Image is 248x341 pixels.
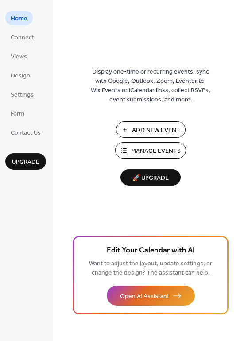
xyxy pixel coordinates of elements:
[132,126,180,135] span: Add New Event
[120,292,169,301] span: Open AI Assistant
[131,147,181,156] span: Manage Events
[120,169,181,186] button: 🚀 Upgrade
[5,153,46,170] button: Upgrade
[5,49,32,63] a: Views
[5,87,39,101] a: Settings
[116,121,186,138] button: Add New Event
[11,90,34,100] span: Settings
[11,52,27,62] span: Views
[91,67,210,105] span: Display one-time or recurring events, sync with Google, Outlook, Zoom, Eventbrite, Wix Events or ...
[107,244,195,257] span: Edit Your Calendar with AI
[5,11,33,25] a: Home
[11,14,27,23] span: Home
[11,128,41,138] span: Contact Us
[126,172,175,184] span: 🚀 Upgrade
[11,33,34,43] span: Connect
[5,125,46,139] a: Contact Us
[12,158,39,167] span: Upgrade
[5,68,35,82] a: Design
[5,106,30,120] a: Form
[115,142,186,159] button: Manage Events
[89,258,212,279] span: Want to adjust the layout, update settings, or change the design? The assistant can help.
[11,109,24,119] span: Form
[11,71,30,81] span: Design
[5,30,39,44] a: Connect
[107,286,195,306] button: Open AI Assistant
